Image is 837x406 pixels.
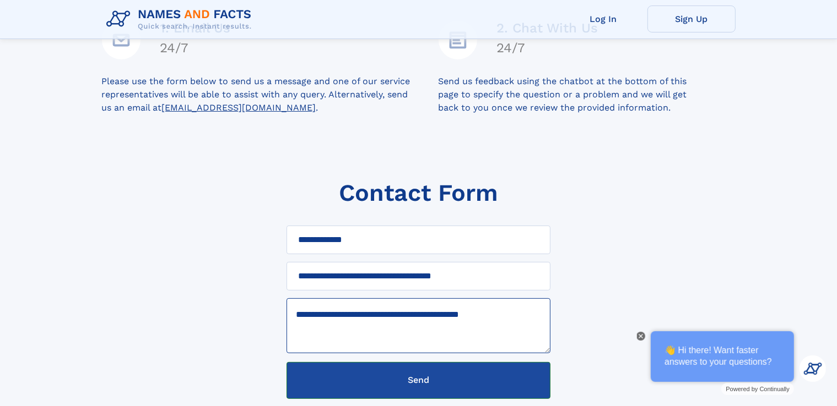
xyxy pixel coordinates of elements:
[651,331,794,382] div: 👋 Hi there! Want faster answers to your questions?
[162,102,316,113] a: [EMAIL_ADDRESS][DOMAIN_NAME]
[439,21,477,59] img: Details Icon
[339,179,498,206] h1: Contact Form
[160,40,231,56] h4: 24/7
[102,4,261,34] img: Logo Names and Facts
[102,75,439,114] div: Please use the form below to send us a message and one of our service representatives will be abl...
[647,6,736,32] a: Sign Up
[721,383,794,395] a: Powered by Continually
[559,6,647,32] a: Log In
[287,362,550,399] button: Send
[726,386,790,392] span: Powered by Continually
[439,75,736,114] div: Send us feedback using the chatbot at the bottom of this page to specify the question or a proble...
[102,21,141,59] img: Email Address Icon
[800,355,826,382] img: Kevin
[639,334,643,338] img: Close
[497,40,598,56] h4: 24/7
